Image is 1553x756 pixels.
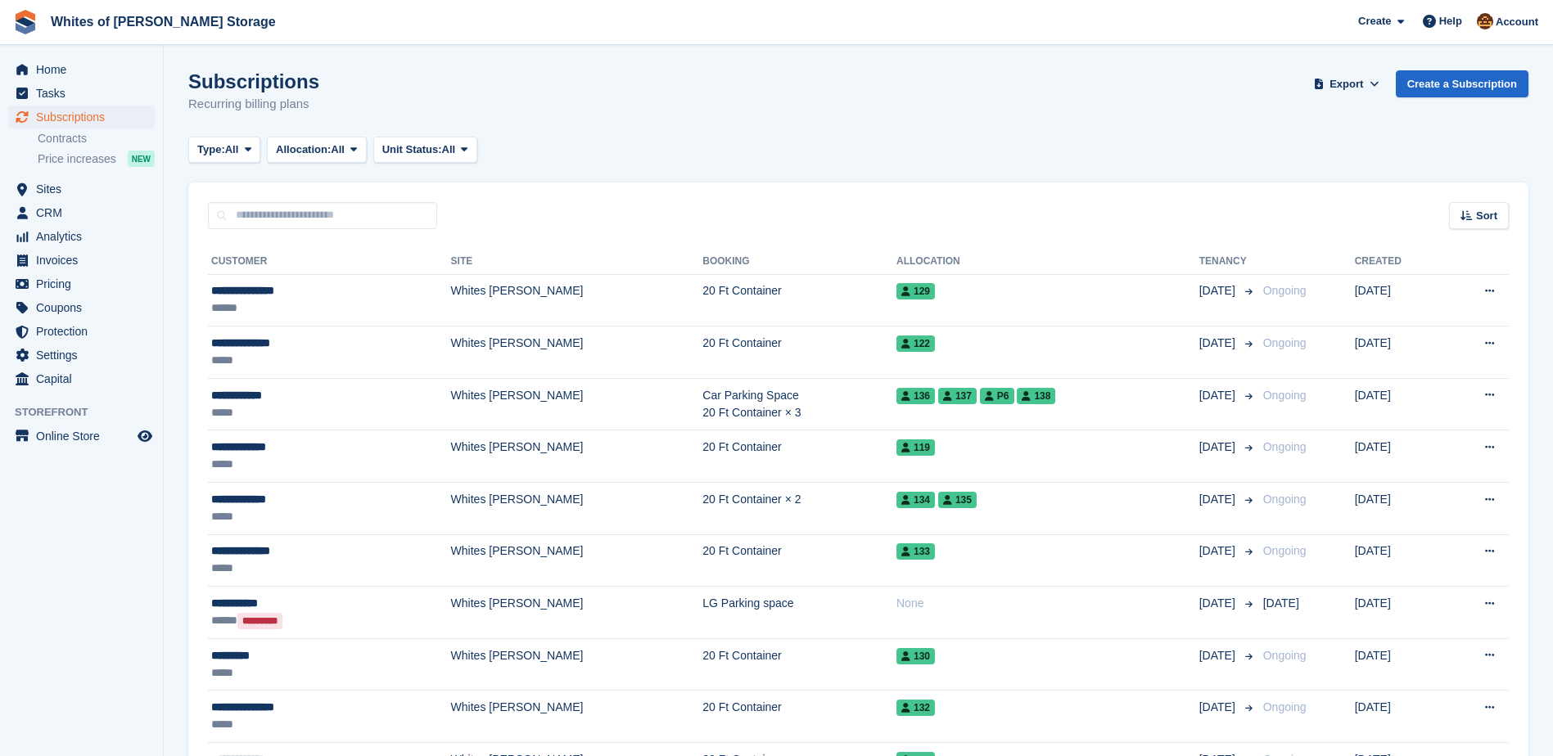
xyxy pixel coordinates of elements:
span: 129 [896,283,935,299]
span: [DATE] [1199,595,1239,612]
a: Preview store [135,426,155,446]
a: menu [8,178,155,200]
span: All [225,142,239,158]
span: Sites [36,178,134,200]
td: Whites [PERSON_NAME] [451,534,703,587]
span: All [442,142,456,158]
td: Whites [PERSON_NAME] [451,638,703,691]
a: menu [8,425,155,448]
span: Create [1358,13,1391,29]
td: 20 Ft Container [702,274,896,326]
span: Pricing [36,272,134,295]
span: Home [36,58,134,81]
a: menu [8,58,155,81]
div: None [896,595,1199,612]
span: Ongoing [1263,336,1307,349]
a: menu [8,82,155,105]
td: [DATE] [1355,534,1444,587]
h1: Subscriptions [188,70,319,92]
span: All [331,142,345,158]
span: 135 [938,492,977,508]
td: [DATE] [1355,274,1444,326]
span: Ongoing [1263,649,1307,662]
th: Tenancy [1199,249,1257,275]
td: [DATE] [1355,326,1444,379]
div: NEW [128,151,155,167]
span: [DATE] [1199,542,1239,560]
span: Ongoing [1263,493,1307,506]
button: Unit Status: All [373,137,477,164]
span: [DATE] [1199,282,1239,299]
a: Contracts [38,131,155,146]
span: [DATE] [1263,596,1299,610]
img: Eddie White [1477,13,1493,29]
span: [DATE] [1199,699,1239,716]
img: stora-icon-8386f47178a22dfd0bd8f6a31ec36ba5ce8667c1dd55bd0f319d3a0aa187defe.svg [13,10,38,34]
td: 20 Ft Container [702,534,896,587]
span: 136 [896,388,935,404]
span: Ongoing [1263,284,1307,297]
td: Whites [PERSON_NAME] [451,378,703,430]
span: 130 [896,648,935,664]
span: Price increases [38,151,116,167]
a: menu [8,106,155,128]
span: Type: [197,142,225,158]
td: Whites [PERSON_NAME] [451,274,703,326]
td: [DATE] [1355,378,1444,430]
th: Customer [208,249,451,275]
button: Type: All [188,137,260,164]
th: Created [1355,249,1444,275]
span: 133 [896,543,935,560]
th: Booking [702,249,896,275]
span: Coupons [36,296,134,319]
span: Protection [36,320,134,343]
td: 20 Ft Container [702,691,896,743]
span: Ongoing [1263,700,1307,713]
span: Storefront [15,404,163,421]
td: Whites [PERSON_NAME] [451,587,703,639]
td: 20 Ft Container [702,638,896,691]
span: 137 [938,388,977,404]
th: Site [451,249,703,275]
td: [DATE] [1355,691,1444,743]
span: [DATE] [1199,491,1239,508]
span: 134 [896,492,935,508]
span: Invoices [36,249,134,272]
span: [DATE] [1199,647,1239,664]
p: Recurring billing plans [188,95,319,114]
span: 132 [896,700,935,716]
span: Capital [36,367,134,390]
td: [DATE] [1355,587,1444,639]
button: Allocation: All [267,137,367,164]
span: [DATE] [1199,335,1239,352]
td: [DATE] [1355,638,1444,691]
span: Tasks [36,82,134,105]
span: 122 [896,335,935,352]
td: Whites [PERSON_NAME] [451,483,703,535]
td: [DATE] [1355,483,1444,535]
span: Sort [1476,208,1497,224]
a: Price increases NEW [38,150,155,168]
a: Whites of [PERSON_NAME] Storage [44,8,282,35]
span: Ongoing [1263,389,1307,402]
a: menu [8,320,155,343]
td: 20 Ft Container [702,326,896,379]
span: Analytics [36,225,134,248]
span: 138 [1017,388,1055,404]
td: 20 Ft Container [702,430,896,483]
span: Allocation: [276,142,331,158]
span: Account [1496,14,1538,30]
td: 20 Ft Container × 2 [702,483,896,535]
span: Subscriptions [36,106,134,128]
th: Allocation [896,249,1199,275]
span: Export [1330,76,1363,92]
span: Help [1439,13,1462,29]
span: [DATE] [1199,439,1239,456]
span: P6 [980,388,1014,404]
td: LG Parking space [702,587,896,639]
span: Settings [36,344,134,367]
a: menu [8,272,155,295]
span: Online Store [36,425,134,448]
a: menu [8,296,155,319]
span: 119 [896,439,935,456]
